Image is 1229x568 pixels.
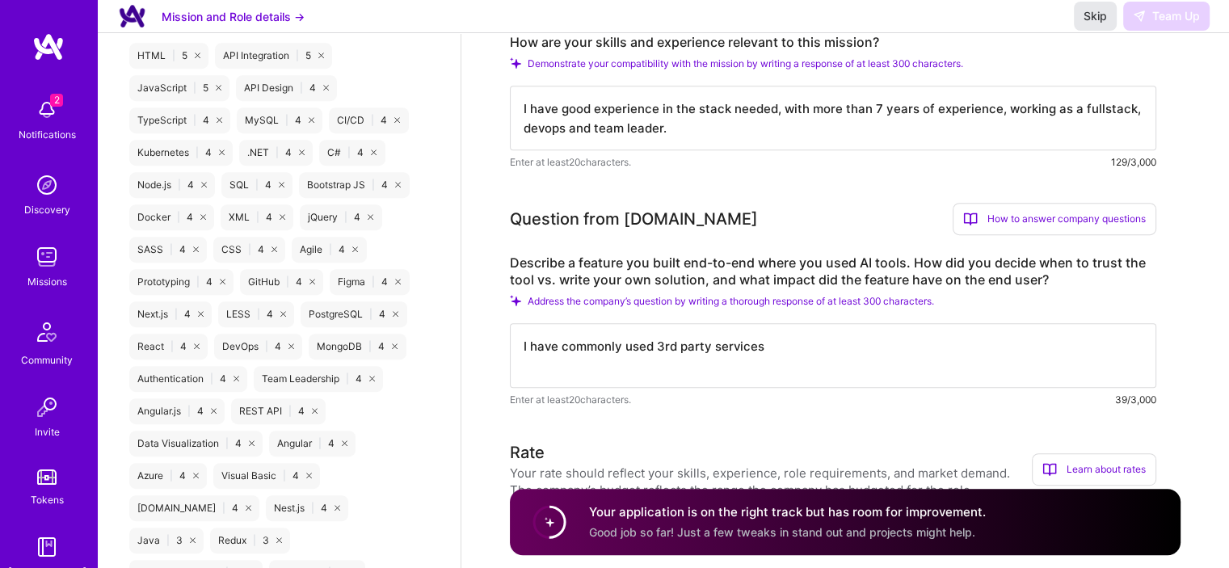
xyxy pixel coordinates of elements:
div: Community [21,351,73,368]
button: Skip [1074,2,1117,31]
span: | [170,243,173,256]
i: icon Close [211,408,217,414]
span: 2 [50,94,63,107]
div: How to answer company questions [953,203,1156,235]
span: | [177,211,180,224]
span: | [288,405,292,418]
img: guide book [31,531,63,563]
i: icon Close [276,537,282,543]
i: icon Close [249,440,255,446]
span: | [193,82,196,95]
label: How are your skills and experience relevant to this mission? [510,34,1156,51]
i: icon Close [309,279,315,284]
i: icon Close [200,214,206,220]
i: icon Close [195,53,200,58]
img: Invite [31,391,63,423]
div: Your rate should reflect your skills, experience, role requirements, and market demand. The compa... [510,465,1032,499]
i: icon Close [280,311,286,317]
span: | [225,437,229,450]
div: Java 3 [129,528,204,553]
i: icon Close [323,85,329,90]
div: Agile 4 [292,237,366,263]
div: Learn about rates [1032,453,1156,486]
i: icon BookOpen [963,212,978,226]
div: Docker 4 [129,204,214,230]
span: | [276,146,279,159]
span: | [193,114,196,127]
h4: Your application is on the right track but has room for improvement. [589,503,986,520]
div: PostgreSQL 4 [301,301,406,327]
div: Next.js 4 [129,301,212,327]
span: | [286,276,289,288]
i: icon Close [234,376,239,381]
span: | [372,276,375,288]
span: | [178,179,181,191]
i: icon Close [306,473,312,478]
div: Bootstrap JS 4 [299,172,409,198]
span: Good job so far! Just a few tweaks in stand out and projects might help. [589,525,975,539]
span: | [368,340,372,353]
div: Angular.js 4 [129,398,225,424]
i: icon Close [395,279,401,284]
div: Kubernetes 4 [129,140,233,166]
span: Address the company’s question by writing a thorough response of at least 300 characters. [528,295,934,307]
div: Team Leadership 4 [254,366,383,392]
span: | [285,114,288,127]
div: TypeScript 4 [129,107,230,133]
span: | [329,243,332,256]
div: Discovery [24,201,70,218]
div: Invite [35,423,60,440]
div: React 4 [129,334,208,360]
span: | [371,114,374,127]
div: MySQL 4 [237,107,322,133]
span: | [311,502,314,515]
div: Notifications [19,126,76,143]
div: HTML 5 [129,43,208,69]
i: icon Close [280,214,285,220]
i: Check [510,295,521,306]
span: | [283,469,286,482]
i: icon Close [198,311,204,317]
div: Angular 4 [269,431,356,457]
div: CI/CD 4 [329,107,408,133]
div: C# 4 [319,140,385,166]
div: 39/3,000 [1115,391,1156,408]
div: SASS 4 [129,237,207,263]
span: Enter at least 20 characters. [510,154,631,170]
label: Describe a feature you built end-to-end where you used AI tools. How did you decide when to trust... [510,255,1156,288]
span: | [300,82,303,95]
div: API Design 4 [236,75,337,101]
div: Rate [510,440,545,465]
div: GitHub 4 [240,269,323,295]
div: LESS 4 [218,301,294,327]
div: API Integration 5 [215,43,332,69]
span: | [187,405,191,418]
div: Redux 3 [210,528,290,553]
div: Prototyping 4 [129,269,234,295]
div: Node.js 4 [129,172,215,198]
div: Figma 4 [330,269,409,295]
span: | [175,308,178,321]
div: REST API 4 [231,398,326,424]
i: icon BookOpen [1042,462,1057,477]
img: tokens [37,469,57,485]
i: icon Close [299,149,305,155]
i: icon Close [288,343,294,349]
i: icon Close [392,343,398,349]
img: bell [31,94,63,126]
i: icon Close [219,149,225,155]
span: | [196,146,199,159]
span: | [372,179,375,191]
span: | [248,243,251,256]
span: | [255,179,259,191]
span: | [196,276,200,288]
i: icon Close [352,246,358,252]
i: icon Close [201,182,207,187]
div: Authentication 4 [129,366,247,392]
i: icon Close [193,246,199,252]
span: Demonstrate your compatibility with the mission by writing a response of at least 300 characters. [528,57,963,69]
div: jQuery 4 [300,204,381,230]
i: icon Close [194,343,200,349]
button: Mission and Role details → [162,8,305,25]
i: icon Close [369,376,375,381]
